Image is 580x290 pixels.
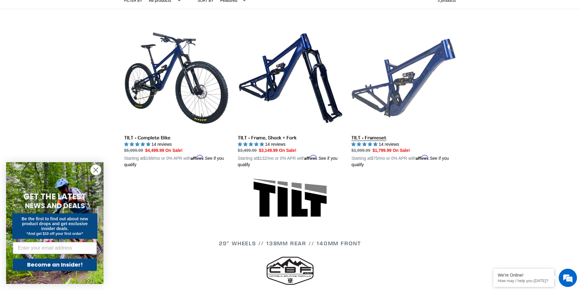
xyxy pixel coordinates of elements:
[22,216,88,231] span: Be the first to find out about new product drops and get exclusive insider deals.
[25,201,85,211] span: NEWS AND DEALS
[26,232,83,236] span: *And get $10 off your first order*
[90,165,101,175] button: Close dialog
[498,273,550,278] div: We're Online!
[219,240,361,247] span: 29" WHEELS // 138mm REAR // 140mm FRONT
[13,259,97,271] button: Become an Insider!
[498,278,550,283] p: How may I help you today?
[23,191,86,202] span: GET THE LATEST
[13,242,97,254] input: Enter your email address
